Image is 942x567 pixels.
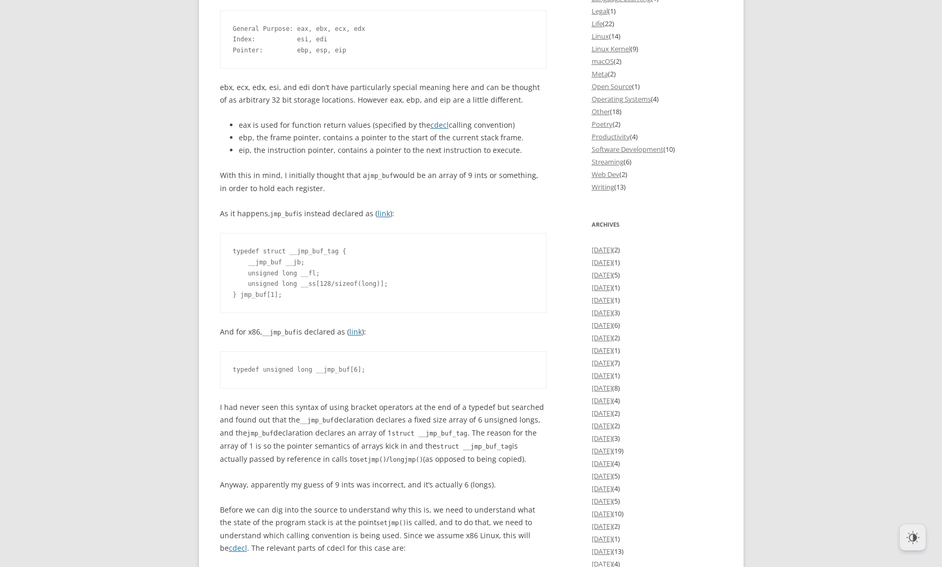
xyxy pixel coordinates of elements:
[592,55,723,68] li: (2)
[300,417,334,424] code: __jmp_buf
[592,143,723,155] li: (10)
[239,131,547,144] li: ebp, the frame pointer, contains a pointer to the start of the current stack frame.
[592,82,632,91] a: Open Source
[592,344,723,357] li: (1)
[220,504,547,554] p: Before we can dig into the source to understand why this is, we need to understand what the state...
[592,319,723,331] li: (6)
[220,401,547,466] p: I had never seen this syntax of using bracket operators at the end of a typedef but searched and ...
[592,157,624,166] a: Streaming
[220,326,547,339] p: And for x86, is declared as ( ):
[220,351,547,388] pre: typedef unsigned long __jmp_buf[6];
[592,331,723,344] li: (2)
[592,144,663,154] a: Software Development
[592,383,612,393] a: [DATE]
[220,233,547,313] pre: typedef struct __jmp_buf_tag { __jmp_buf __jb; unsigned long __fl; unsigned long __ss[128/sizeof(...
[592,496,612,506] a: [DATE]
[592,495,723,507] li: (5)
[592,457,723,470] li: (4)
[592,245,612,254] a: [DATE]
[592,371,612,380] a: [DATE]
[592,521,612,531] a: [DATE]
[592,295,612,305] a: [DATE]
[378,208,390,218] a: link
[220,479,547,491] p: Anyway, apparently my guess of 9 ints was incorrect, and it’s actually 6 (longs).
[592,105,723,118] li: (18)
[592,168,723,181] li: (2)
[592,270,612,280] a: [DATE]
[592,482,723,495] li: (4)
[592,369,723,382] li: (1)
[592,93,723,105] li: (4)
[592,170,619,179] a: Web Dev
[592,155,723,168] li: (6)
[592,308,612,317] a: [DATE]
[592,358,612,368] a: [DATE]
[592,69,608,79] a: Meta
[592,31,609,41] a: Linux
[592,243,723,256] li: (2)
[437,443,513,450] code: struct __jmp_buf_tag
[592,30,723,42] li: (14)
[592,520,723,532] li: (2)
[262,329,296,336] code: __jmp_buf
[349,327,362,337] a: link
[592,68,723,80] li: (2)
[592,181,723,193] li: (13)
[592,382,723,394] li: (8)
[592,408,612,418] a: [DATE]
[592,256,723,269] li: (1)
[430,120,449,130] a: cdecl
[592,269,723,281] li: (5)
[592,119,613,129] a: Poetry
[592,17,723,30] li: (22)
[592,44,630,53] a: Linux Kernel
[220,10,547,69] pre: General Purpose: eax, ebx, ecx, edx Index: esi, edi Pointer: ebp, esp, eip
[592,182,614,192] a: Writing
[229,543,247,553] a: cdecl
[376,519,407,527] code: setjmp()
[392,430,468,437] code: struct __jmp_buf_tag
[592,130,723,143] li: (4)
[592,509,612,518] a: [DATE]
[592,507,723,520] li: (10)
[592,484,612,493] a: [DATE]
[367,172,394,180] code: jmp_buf
[592,80,723,93] li: (1)
[592,283,612,292] a: [DATE]
[592,132,630,141] a: Productivity
[592,446,612,455] a: [DATE]
[592,432,723,444] li: (3)
[592,421,612,430] a: [DATE]
[357,456,387,463] code: setjmp()
[592,19,603,28] a: Life
[592,107,610,116] a: Other
[592,459,612,468] a: [DATE]
[592,258,612,267] a: [DATE]
[592,306,723,319] li: (3)
[592,118,723,130] li: (2)
[592,294,723,306] li: (1)
[592,394,723,407] li: (4)
[220,207,547,220] p: As it happens, is instead declared as ( ):
[592,42,723,55] li: (9)
[592,5,723,17] li: (1)
[592,346,612,355] a: [DATE]
[592,57,614,66] a: macOS
[592,396,612,405] a: [DATE]
[592,357,723,369] li: (7)
[592,94,651,104] a: Operating Systems
[220,169,547,195] p: With this in mind, I initially thought that a would be an array of 9 ints or something, in order ...
[592,470,723,482] li: (5)
[220,81,547,106] p: ebx, ecx, edx, esi, and edi don’t have particularly special meaning here and can be thought of as...
[592,320,612,330] a: [DATE]
[592,545,723,558] li: (13)
[592,6,608,16] a: Legal
[592,547,612,556] a: [DATE]
[270,210,297,218] code: jmp_buf
[592,407,723,419] li: (2)
[239,119,547,131] li: eax is used for function return values (specified by the calling convention)
[592,333,612,342] a: [DATE]
[239,144,547,157] li: eip, the instruction pointer, contains a pointer to the next instruction to execute.
[247,430,274,437] code: jmp_buf
[389,456,423,463] code: longjmp()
